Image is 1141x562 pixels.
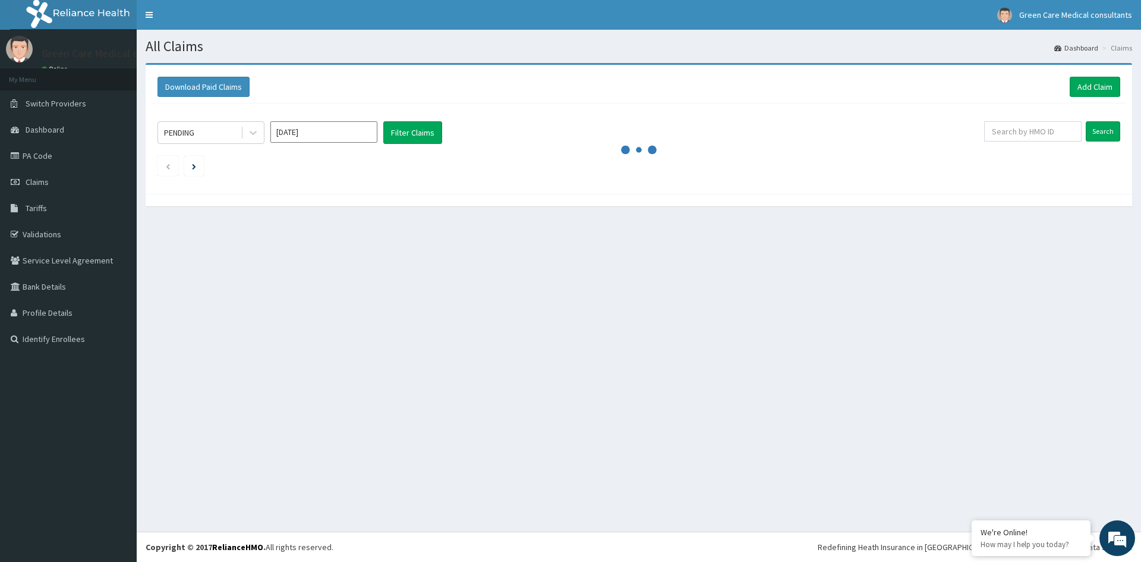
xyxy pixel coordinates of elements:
[26,177,49,187] span: Claims
[1070,77,1120,97] a: Add Claim
[212,542,263,552] a: RelianceHMO
[1099,43,1132,53] li: Claims
[6,36,33,62] img: User Image
[26,124,64,135] span: Dashboard
[165,161,171,171] a: Previous page
[981,527,1082,538] div: We're Online!
[981,539,1082,550] p: How may I help you today?
[26,203,47,214] span: Tariffs
[42,48,188,59] p: Green Care Medical consultants
[137,532,1141,562] footer: All rights reserved.
[146,542,266,552] strong: Copyright © 2017 .
[1054,43,1098,53] a: Dashboard
[1086,121,1120,142] input: Search
[164,127,194,139] div: PENDING
[1019,10,1132,20] span: Green Care Medical consultants
[192,161,196,171] a: Next page
[383,121,442,144] button: Filter Claims
[26,98,86,109] span: Switch Providers
[157,77,250,97] button: Download Paid Claims
[42,65,70,73] a: Online
[984,121,1082,142] input: Search by HMO ID
[146,39,1132,54] h1: All Claims
[621,132,657,168] svg: audio-loading
[818,541,1132,553] div: Redefining Heath Insurance in [GEOGRAPHIC_DATA] using Telemedicine and Data Science!
[270,121,377,143] input: Select Month and Year
[997,8,1012,23] img: User Image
